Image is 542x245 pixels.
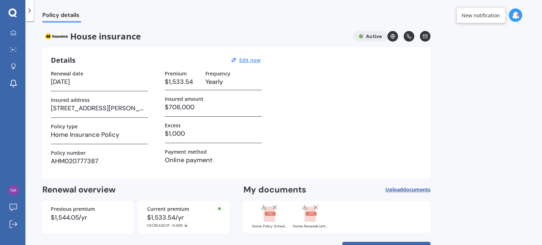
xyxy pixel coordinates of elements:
label: Insured amount [165,96,204,102]
h3: AHM020777387 [51,156,148,166]
img: AA.webp [42,31,70,42]
label: Policy number [51,150,86,156]
h3: Yearly [205,76,262,87]
div: $1,544.05/yr [51,214,125,221]
span: House insurance [42,31,348,42]
label: Excess [165,122,181,128]
button: Uploaddocuments [385,184,430,195]
label: Frequency [205,71,230,76]
label: Insured address [51,97,90,103]
h3: $1,000 [165,128,262,139]
h3: [DATE] [51,76,148,87]
h3: $1,533.54 [165,76,200,87]
div: Home Renewal Letter AHM020777387 (1).pdf [293,225,328,228]
h3: Online payment [165,155,262,165]
h3: [STREET_ADDRESS][PERSON_NAME] [51,103,148,114]
h3: Details [51,56,76,65]
h2: My documents [243,184,306,195]
h3: Home Insurance Policy [51,129,148,140]
button: Edit now [237,57,263,63]
div: Home Policy Schedule AHM020777387.pdf [252,225,287,228]
label: Policy type [51,123,78,129]
h2: Renewal overview [42,184,229,195]
span: Upload [385,187,430,192]
span: -0.68% [171,223,183,228]
div: New notification [462,12,500,19]
div: $1,533.54/yr [147,214,221,228]
img: 6f6f22d87ac1f2a8c3fbc9cba871000f [8,185,19,196]
h3: $708,000 [165,102,262,112]
span: documents [403,186,430,193]
label: Premium [165,71,187,76]
span: Policy details [42,12,81,21]
label: Renewal date [51,71,83,76]
label: Payment method [165,149,207,155]
u: Edit now [239,57,260,63]
div: Current premium [147,207,221,212]
span: DECREASE OF [147,223,171,228]
div: Previous premium [51,207,125,212]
